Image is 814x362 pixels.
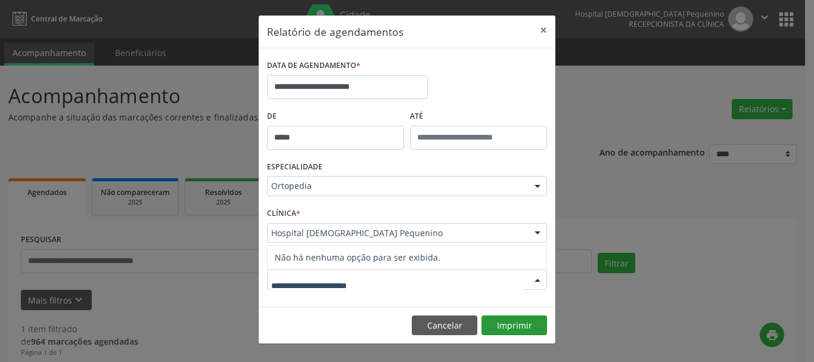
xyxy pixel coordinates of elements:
h5: Relatório de agendamentos [267,24,403,39]
button: Close [532,16,555,45]
label: DATA DE AGENDAMENTO [267,57,361,75]
span: Ortopedia [271,180,523,192]
label: ATÉ [410,107,547,126]
span: Hospital [DEMOGRAPHIC_DATA] Pequenino [271,227,523,239]
button: Imprimir [481,315,547,336]
label: De [267,107,404,126]
label: ESPECIALIDADE [267,158,322,177]
button: Cancelar [412,315,477,336]
label: CLÍNICA [267,205,300,223]
span: Não há nenhuma opção para ser exibida. [268,246,546,270]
